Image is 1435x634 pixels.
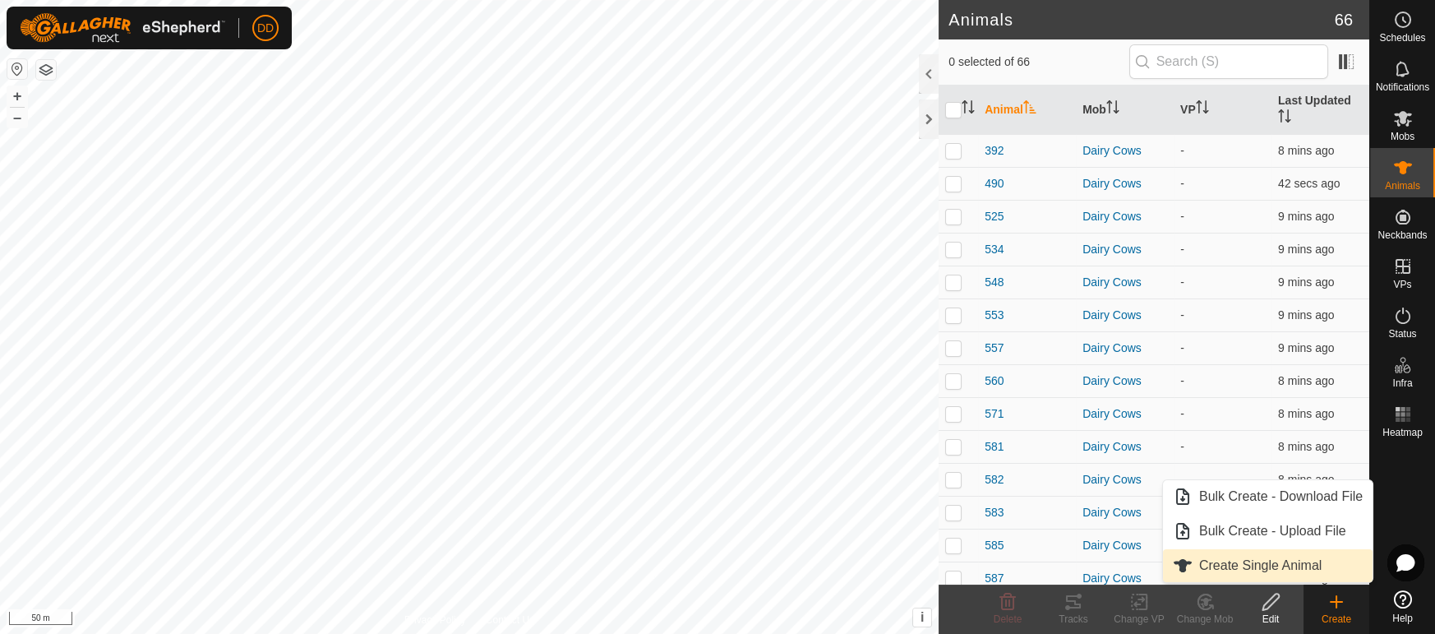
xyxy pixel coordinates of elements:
span: Infra [1392,378,1412,388]
app-display-virtual-paddock-transition: - [1180,177,1184,190]
app-display-virtual-paddock-transition: - [1180,473,1184,486]
app-display-virtual-paddock-transition: - [1180,407,1184,420]
span: Create Single Animal [1199,556,1322,576]
span: 490 [985,175,1004,192]
div: Change VP [1106,612,1172,627]
span: Help [1392,613,1413,623]
span: 66 [1335,7,1353,32]
span: 557 [985,340,1004,357]
span: 582 [985,471,1004,488]
div: Dairy Cows [1082,241,1167,258]
h2: Animals [948,10,1335,30]
span: 12 Aug 2025, 7:21 am [1278,243,1334,256]
span: Notifications [1376,82,1429,92]
div: Dairy Cows [1082,274,1167,291]
div: Dairy Cows [1082,142,1167,160]
span: 12 Aug 2025, 7:21 am [1278,275,1334,289]
app-display-virtual-paddock-transition: - [1180,440,1184,453]
img: Gallagher Logo [20,13,225,43]
span: VPs [1393,280,1411,289]
app-display-virtual-paddock-transition: - [1180,243,1184,256]
div: Dairy Cows [1082,208,1167,225]
div: Dairy Cows [1082,471,1167,488]
p-sorticon: Activate to sort [1278,112,1291,125]
span: 560 [985,373,1004,390]
span: 12 Aug 2025, 7:30 am [1278,177,1340,190]
li: Bulk Create - Download File [1163,480,1373,513]
span: 12 Aug 2025, 7:21 am [1278,308,1334,322]
span: 392 [985,142,1004,160]
app-display-virtual-paddock-transition: - [1180,374,1184,387]
p-sorticon: Activate to sort [962,103,975,116]
div: Edit [1238,612,1303,627]
span: Heatmap [1382,428,1423,437]
span: Bulk Create - Download File [1199,487,1363,507]
a: Contact Us [486,613,534,627]
th: VP [1174,86,1271,135]
span: 12 Aug 2025, 7:22 am [1278,144,1334,157]
span: 571 [985,405,1004,423]
div: Dairy Cows [1082,504,1167,521]
th: Last Updated [1271,86,1369,135]
span: 583 [985,504,1004,521]
div: Change Mob [1172,612,1238,627]
span: 581 [985,438,1004,456]
div: Dairy Cows [1082,340,1167,357]
div: Tracks [1040,612,1106,627]
button: i [913,609,931,627]
div: Dairy Cows [1082,537,1167,554]
div: Dairy Cows [1082,307,1167,324]
div: Dairy Cows [1082,175,1167,192]
span: 12 Aug 2025, 7:22 am [1278,440,1334,453]
span: 12 Aug 2025, 7:21 am [1278,341,1334,354]
span: DD [257,20,274,37]
app-display-virtual-paddock-transition: - [1180,275,1184,289]
p-sorticon: Activate to sort [1106,103,1119,116]
span: 12 Aug 2025, 7:22 am [1278,473,1334,486]
button: + [7,86,27,106]
span: Neckbands [1377,230,1427,240]
span: 0 selected of 66 [948,53,1128,71]
button: Map Layers [36,60,56,80]
app-display-virtual-paddock-transition: - [1180,144,1184,157]
button: – [7,108,27,127]
span: 12 Aug 2025, 7:22 am [1278,374,1334,387]
div: Dairy Cows [1082,405,1167,423]
p-sorticon: Activate to sort [1196,103,1209,116]
button: Reset Map [7,59,27,79]
div: Create [1303,612,1369,627]
p-sorticon: Activate to sort [1023,103,1036,116]
span: i [921,610,924,624]
li: Bulk Create - Upload File [1163,515,1373,548]
a: Privacy Policy [404,613,466,627]
span: 12 Aug 2025, 7:21 am [1278,210,1334,223]
span: Delete [994,613,1022,625]
span: 553 [985,307,1004,324]
app-display-virtual-paddock-transition: - [1180,341,1184,354]
app-display-virtual-paddock-transition: - [1180,210,1184,223]
span: Schedules [1379,33,1425,43]
span: 585 [985,537,1004,554]
th: Animal [978,86,1076,135]
span: 548 [985,274,1004,291]
span: 12 Aug 2025, 7:21 am [1278,572,1334,585]
th: Mob [1076,86,1174,135]
span: 12 Aug 2025, 7:22 am [1278,407,1334,420]
li: Create Single Animal [1163,549,1373,582]
div: Dairy Cows [1082,570,1167,587]
div: Dairy Cows [1082,373,1167,390]
app-display-virtual-paddock-transition: - [1180,308,1184,322]
span: Bulk Create - Upload File [1199,521,1346,541]
span: 587 [985,570,1004,587]
span: 534 [985,241,1004,258]
input: Search (S) [1129,44,1328,79]
span: 525 [985,208,1004,225]
span: Status [1388,329,1416,339]
span: Mobs [1391,132,1414,141]
span: Animals [1385,181,1420,191]
a: Help [1370,584,1435,630]
div: Dairy Cows [1082,438,1167,456]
